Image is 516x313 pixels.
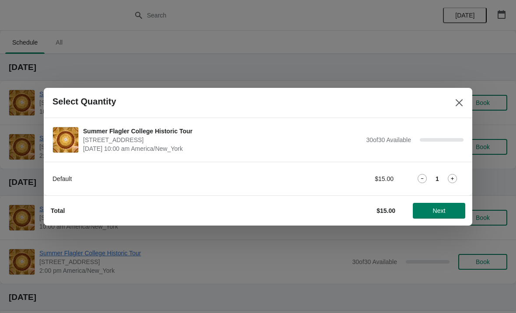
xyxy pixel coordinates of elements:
strong: 1 [436,174,439,183]
span: Next [433,207,446,214]
button: Close [451,95,467,111]
div: $15.00 [313,174,394,183]
h2: Select Quantity [52,97,116,107]
span: [STREET_ADDRESS] [83,136,362,144]
span: Summer Flagler College Historic Tour [83,127,362,136]
strong: $15.00 [377,207,395,214]
span: [DATE] 10:00 am America/New_York [83,144,362,153]
div: Default [52,174,295,183]
strong: Total [51,207,65,214]
span: 30 of 30 Available [366,136,411,143]
button: Next [413,203,465,219]
img: Summer Flagler College Historic Tour | 74 King Street, St. Augustine, FL, USA | September 11 | 10... [53,127,78,153]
